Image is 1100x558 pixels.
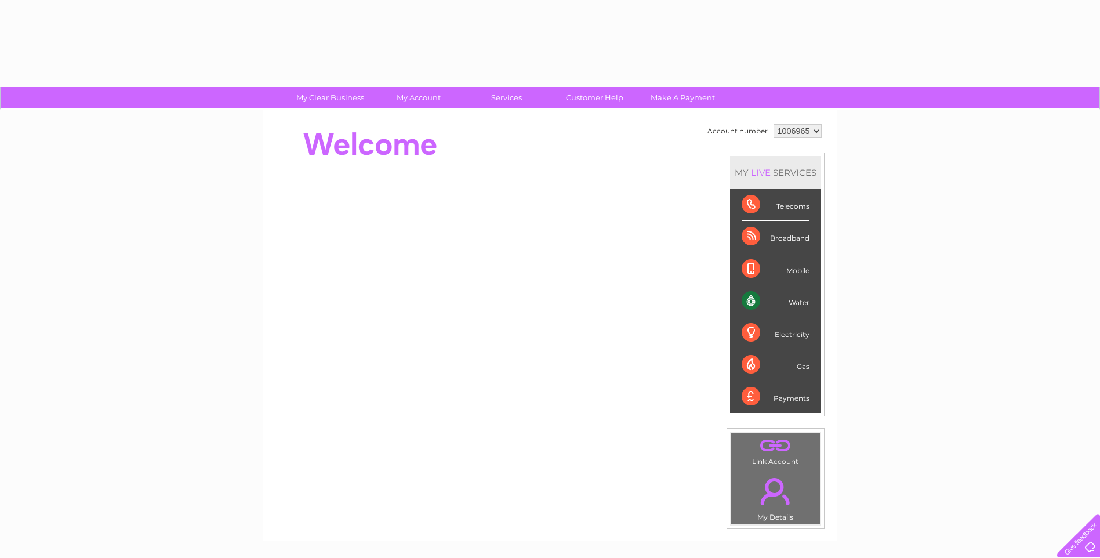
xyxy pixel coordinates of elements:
div: LIVE [749,167,773,178]
a: My Clear Business [282,87,378,108]
a: My Account [371,87,466,108]
div: Mobile [742,253,809,285]
div: Payments [742,381,809,412]
div: Broadband [742,221,809,253]
td: Link Account [731,432,821,469]
a: . [734,436,817,456]
div: Telecoms [742,189,809,221]
a: Make A Payment [635,87,731,108]
div: Water [742,285,809,317]
a: Services [459,87,554,108]
div: MY SERVICES [730,156,821,189]
td: Account number [705,121,771,141]
a: . [734,471,817,512]
div: Electricity [742,317,809,349]
a: Customer Help [547,87,642,108]
div: Gas [742,349,809,381]
td: My Details [731,468,821,525]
